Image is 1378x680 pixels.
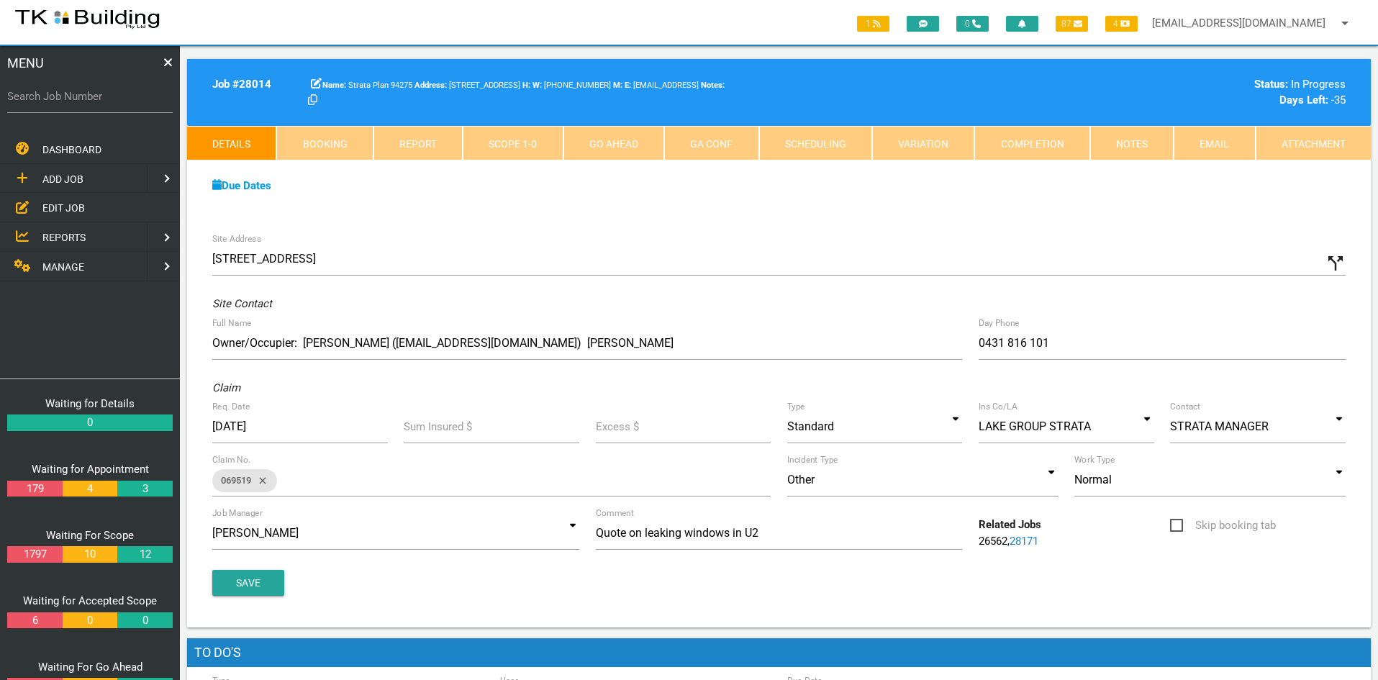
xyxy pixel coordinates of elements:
a: Variation [872,126,974,160]
a: 28171 [1010,535,1038,548]
label: Work Type [1074,453,1115,466]
span: [PHONE_NUMBER] [532,81,611,90]
span: MENU [7,53,44,73]
a: 6 [7,612,62,629]
a: Waiting For Go Ahead [38,661,142,674]
i: close [251,469,268,492]
i: Click to show custom address field [1325,253,1346,274]
a: 1797 [7,546,62,563]
a: 0 [7,414,173,431]
label: Contact [1170,400,1200,413]
a: GA Conf [664,126,758,160]
a: Report [373,126,463,160]
a: Completion [974,126,1089,160]
span: Strata Plan 94275 [322,81,412,90]
b: Name: [322,81,346,90]
a: Email [1174,126,1255,160]
a: Waiting For Scope [46,529,134,542]
a: Click here copy customer information. [308,94,317,106]
label: Job Manager [212,507,263,520]
a: 0 [117,612,172,629]
label: Full Name [212,317,251,330]
span: 0 [956,16,989,32]
b: Status: [1254,78,1288,91]
div: , [971,517,1162,549]
a: 179 [7,481,62,497]
a: Attachment [1256,126,1371,160]
a: Waiting for Appointment [32,463,149,476]
label: Sum Insured $ [404,419,472,435]
label: Incident Type [787,453,838,466]
span: REPORTS [42,232,86,243]
a: 10 [63,546,117,563]
b: Job # 28014 [212,78,271,91]
a: 12 [117,546,172,563]
button: Save [212,570,284,596]
b: M: [613,81,622,90]
a: 0 [63,612,117,629]
a: 26562 [979,535,1007,548]
label: Search Job Number [7,89,173,105]
label: Site Address [212,232,261,245]
span: 1 [857,16,889,32]
img: s3file [14,7,160,30]
b: Related Jobs [979,518,1041,531]
span: DASHBOARD [42,144,101,155]
a: 4 [63,481,117,497]
a: Due Dates [212,179,271,192]
span: [EMAIL_ADDRESS] [625,81,699,90]
a: Details [187,126,276,160]
span: [STREET_ADDRESS] [414,81,520,90]
b: Notes: [701,81,725,90]
b: H: [522,81,530,90]
label: Comment [596,507,634,520]
a: Waiting for Accepted Scope [23,594,157,607]
h1: To Do's [187,638,1371,667]
label: Excess $ [596,419,639,435]
a: Scope 1-0 [463,126,563,160]
span: MANAGE [42,261,84,273]
i: Claim [212,381,240,394]
label: Day Phone [979,317,1020,330]
a: Notes [1090,126,1174,160]
b: Days Left: [1279,94,1328,106]
label: Claim No. [212,453,251,466]
a: Booking [276,126,373,160]
a: Scheduling [759,126,872,160]
b: W: [532,81,542,90]
span: ADD JOB [42,173,83,185]
a: Waiting for Details [45,397,135,410]
label: Type [787,400,805,413]
span: Skip booking tab [1170,517,1276,535]
span: 4 [1105,16,1138,32]
a: Go Ahead [563,126,664,160]
a: 3 [117,481,172,497]
label: Ins Co/LA [979,400,1017,413]
b: E: [625,81,631,90]
span: 87 [1056,16,1088,32]
div: In Progress -35 [1074,76,1346,109]
i: Site Contact [212,297,272,310]
span: EDIT JOB [42,202,85,214]
b: Address: [414,81,447,90]
div: 069519 [212,469,277,492]
label: Req. Date [212,400,250,413]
